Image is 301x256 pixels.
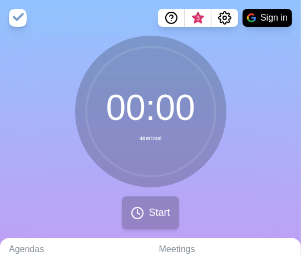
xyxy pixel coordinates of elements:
[211,9,238,27] button: Settings
[247,13,256,22] img: google logo
[9,9,27,27] img: timeblocks logo
[149,205,170,220] span: Start
[185,9,211,27] button: What’s new
[122,196,179,229] button: Start
[158,9,185,27] button: Help
[243,9,292,27] button: Sign in
[194,14,203,23] span: 3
